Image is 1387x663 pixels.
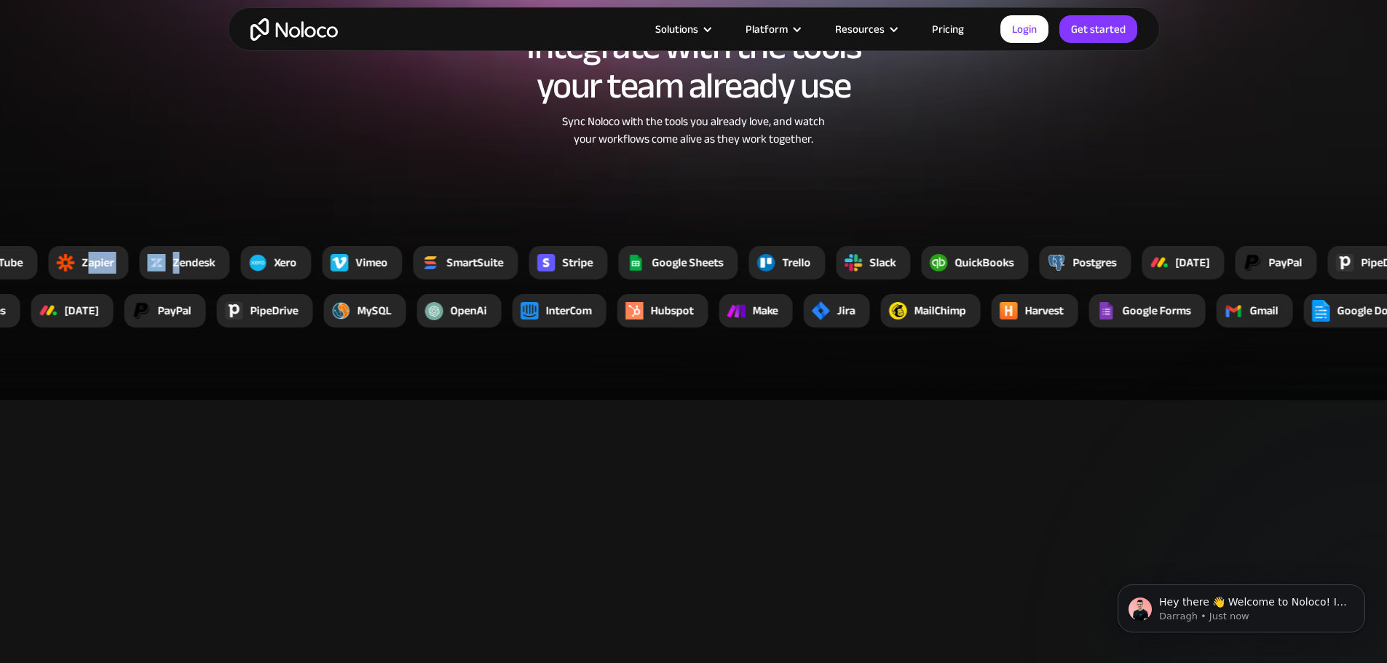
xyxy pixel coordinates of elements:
[501,113,887,148] div: Sync Noloco with the tools you already love, and watch your workflows come alive as they work tog...
[727,20,817,39] div: Platform
[1250,302,1279,319] div: Gmail
[1096,554,1387,656] iframe: Intercom notifications message
[562,254,593,271] div: Stripe
[782,254,810,271] div: Trello
[955,254,1013,271] div: QuickBooks
[1059,15,1137,43] a: Get started
[1123,302,1191,319] div: Google Forms
[914,20,982,39] a: Pricing
[355,254,387,271] div: Vimeo
[817,20,914,39] div: Resources
[1025,302,1064,319] div: Harvest
[242,27,1145,106] h2: Integrate with the tools your team already use
[651,302,694,319] div: Hubspot
[753,302,778,319] div: Make
[82,254,114,271] div: Zapier
[1000,15,1048,43] a: Login
[65,302,99,319] div: [DATE]
[914,302,966,319] div: MailChimp
[837,302,855,319] div: Jira
[1072,254,1116,271] div: Postgres
[637,20,727,39] div: Solutions
[158,302,191,319] div: PayPal
[446,254,503,271] div: SmartSuite
[250,18,338,41] a: home
[546,302,592,319] div: InterCom
[357,302,392,319] div: MySQL
[1268,254,1302,271] div: PayPal
[173,254,215,271] div: Zendesk
[1175,254,1209,271] div: [DATE]
[652,254,723,271] div: Google Sheets
[869,254,896,271] div: Slack
[451,302,487,319] div: OpenAi
[746,20,788,39] div: Platform
[655,20,698,39] div: Solutions
[274,254,296,271] div: Xero
[835,20,885,39] div: Resources
[250,302,299,319] div: PipeDrive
